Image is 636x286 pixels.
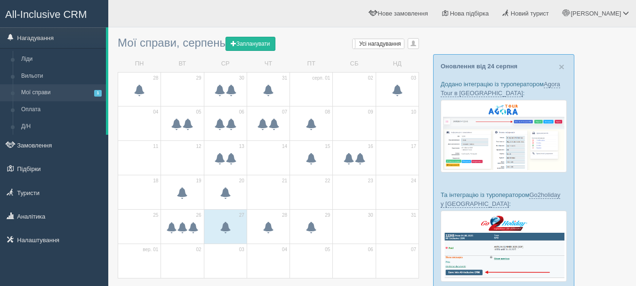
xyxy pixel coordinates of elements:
span: серп. 01 [312,75,330,82]
td: ПН [118,56,161,72]
a: Ліди [17,51,106,68]
span: 04 [282,246,287,253]
span: 12 [196,143,201,150]
a: Оплата [17,101,106,118]
span: 31 [282,75,287,82]
span: 20 [239,178,244,184]
span: 05 [325,246,330,253]
span: 26 [196,212,201,219]
span: 04 [153,109,158,115]
td: ПТ [290,56,333,72]
span: 13 [239,143,244,150]
span: 21 [282,178,287,184]
span: 09 [368,109,373,115]
span: 28 [282,212,287,219]
span: 19 [196,178,201,184]
a: Мої справи1 [17,84,106,101]
span: 16 [368,143,373,150]
button: Close [559,62,564,72]
span: 08 [325,109,330,115]
span: вер. 01 [143,246,158,253]
span: 30 [368,212,373,219]
h3: Мої справи, серпень [118,37,419,51]
span: 29 [325,212,330,219]
span: 29 [196,75,201,82]
td: ЧТ [247,56,290,72]
span: 03 [239,246,244,253]
span: Усі нагадування [359,41,401,47]
span: [PERSON_NAME] [571,10,621,17]
span: 18 [153,178,158,184]
p: Додано інтеграцію із туроператором : [441,80,567,98]
span: Нова підбірка [450,10,489,17]
td: СБ [333,56,376,72]
span: 25 [153,212,158,219]
span: 27 [239,212,244,219]
span: 03 [411,75,416,82]
span: 31 [411,212,416,219]
span: Новий турист [511,10,549,17]
span: 05 [196,109,201,115]
span: 10 [411,109,416,115]
span: 22 [325,178,330,184]
span: 28 [153,75,158,82]
span: 1 [94,90,102,96]
span: 06 [239,109,244,115]
a: Agora Tour в [GEOGRAPHIC_DATA] [441,81,560,97]
span: 02 [196,246,201,253]
span: × [559,61,564,72]
span: 06 [368,246,373,253]
span: 11 [153,143,158,150]
span: 15 [325,143,330,150]
span: 07 [282,109,287,115]
span: 30 [239,75,244,82]
a: Оновлення від 24 серпня [441,63,517,70]
td: СР [204,56,247,72]
span: 14 [282,143,287,150]
a: Вильоти [17,68,106,85]
td: ВТ [161,56,204,72]
span: 07 [411,246,416,253]
a: Д/Н [17,118,106,135]
button: Запланувати [225,37,275,51]
a: Go2holiday у [GEOGRAPHIC_DATA] [441,191,560,208]
img: agora-tour-%D0%B7%D0%B0%D1%8F%D0%B2%D0%BA%D0%B8-%D1%81%D1%80%D0%BC-%D0%B4%D0%BB%D1%8F-%D1%82%D1%8... [441,100,567,172]
span: All-Inclusive CRM [5,8,87,20]
span: 24 [411,178,416,184]
span: 17 [411,143,416,150]
td: НД [376,56,419,72]
p: Та інтеграцію із туроператором : [441,190,567,208]
a: All-Inclusive CRM [0,0,108,26]
img: go2holiday-bookings-crm-for-travel-agency.png [441,211,567,282]
span: 23 [368,178,373,184]
span: 02 [368,75,373,82]
span: Нове замовлення [378,10,428,17]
